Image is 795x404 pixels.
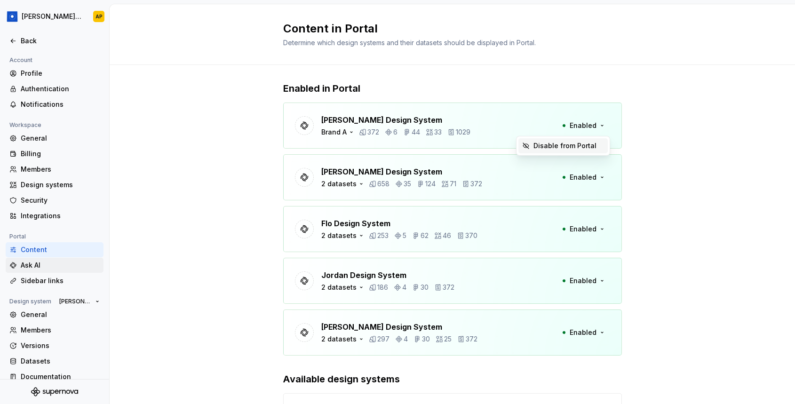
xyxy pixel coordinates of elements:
[283,39,536,47] span: Determine which design systems and their datasets should be displayed in Portal.
[31,387,78,396] svg: Supernova Logo
[2,6,107,27] button: [PERSON_NAME] Design SystemAP
[21,211,100,221] div: Integrations
[321,127,347,137] div: Brand A
[21,134,100,143] div: General
[59,298,92,305] span: [PERSON_NAME] Design System
[321,321,477,333] p: [PERSON_NAME] Design System
[377,231,389,240] p: 253
[367,127,379,137] p: 372
[6,369,103,384] a: Documentation
[321,334,357,344] div: 2 datasets
[6,119,45,131] div: Workspace
[6,231,30,242] div: Portal
[21,356,100,366] div: Datasets
[556,221,610,238] button: Enabled
[6,323,103,338] a: Members
[321,218,477,229] p: Flo Design System
[6,81,103,96] a: Authentication
[21,276,100,285] div: Sidebar links
[412,127,420,137] p: 44
[570,276,596,285] span: Enabled
[7,11,18,22] img: 049812b6-2877-400d-9dc9-987621144c16.png
[425,179,436,189] p: 124
[403,231,406,240] p: 5
[377,179,390,189] p: 658
[21,180,100,190] div: Design systems
[21,69,100,78] div: Profile
[6,296,55,307] div: Design system
[6,66,103,81] a: Profile
[444,334,452,344] p: 25
[6,208,103,223] a: Integrations
[402,283,406,292] p: 4
[321,179,357,189] div: 2 datasets
[321,114,470,126] p: [PERSON_NAME] Design System
[450,179,456,189] p: 71
[6,55,36,66] div: Account
[465,231,477,240] p: 370
[570,121,596,130] span: Enabled
[404,179,411,189] p: 35
[21,196,100,205] div: Security
[6,273,103,288] a: Sidebar links
[21,310,100,319] div: General
[6,177,103,192] a: Design systems
[6,307,103,322] a: General
[570,173,596,182] span: Enabled
[6,242,103,257] a: Content
[377,334,390,344] p: 297
[6,97,103,112] a: Notifications
[6,146,103,161] a: Billing
[570,328,596,337] span: Enabled
[283,82,622,95] p: Enabled in Portal
[6,162,103,177] a: Members
[570,224,596,234] span: Enabled
[283,21,611,36] h2: Content in Portal
[321,269,454,281] p: Jordan Design System
[517,136,610,155] div: Suggestions
[434,127,442,137] p: 33
[421,231,429,240] p: 62
[95,13,103,20] div: AP
[404,334,408,344] p: 4
[533,141,596,151] div: Disable from Portal
[21,341,100,350] div: Versions
[421,283,429,292] p: 30
[470,179,482,189] p: 372
[21,149,100,158] div: Billing
[21,36,100,46] div: Back
[443,283,454,292] p: 372
[283,372,622,386] p: Available design systems
[6,354,103,369] a: Datasets
[22,12,82,21] div: [PERSON_NAME] Design System
[456,127,470,137] p: 1029
[443,231,451,240] p: 46
[321,231,357,240] div: 2 datasets
[6,258,103,273] a: Ask AI
[6,131,103,146] a: General
[556,272,610,289] button: Enabled
[377,283,388,292] p: 186
[556,117,610,134] button: Enabled
[393,127,397,137] p: 6
[21,84,100,94] div: Authentication
[321,283,357,292] div: 2 datasets
[6,193,103,208] a: Security
[21,325,100,335] div: Members
[556,169,610,186] button: Enabled
[21,261,100,270] div: Ask AI
[422,334,430,344] p: 30
[21,372,100,381] div: Documentation
[466,334,477,344] p: 372
[6,33,103,48] a: Back
[21,100,100,109] div: Notifications
[6,338,103,353] a: Versions
[21,245,100,254] div: Content
[321,166,482,177] p: [PERSON_NAME] Design System
[556,324,610,341] button: Enabled
[21,165,100,174] div: Members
